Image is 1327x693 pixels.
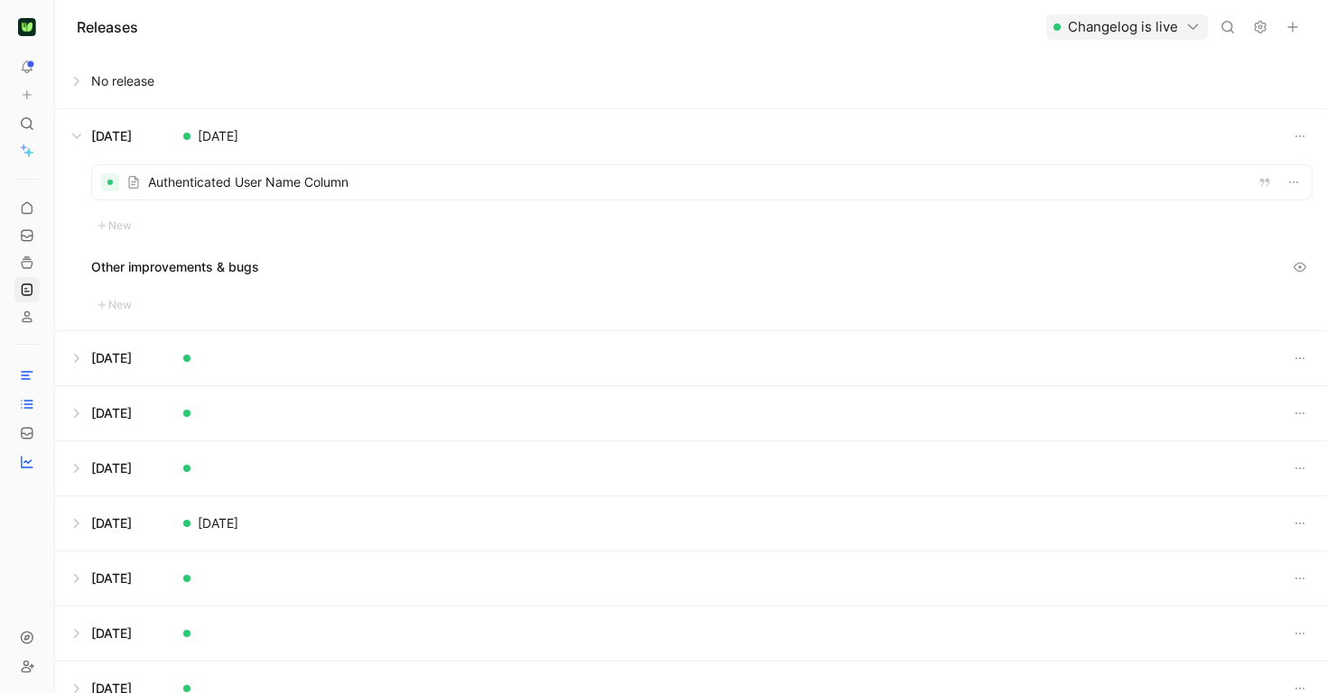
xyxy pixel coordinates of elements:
[91,254,1313,280] div: Other improvements & bugs
[77,16,138,38] h1: Releases
[1046,14,1208,40] button: Changelog is live
[91,215,138,236] button: New
[14,14,40,40] button: Kanpla
[91,294,138,316] button: New
[18,18,36,36] img: Kanpla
